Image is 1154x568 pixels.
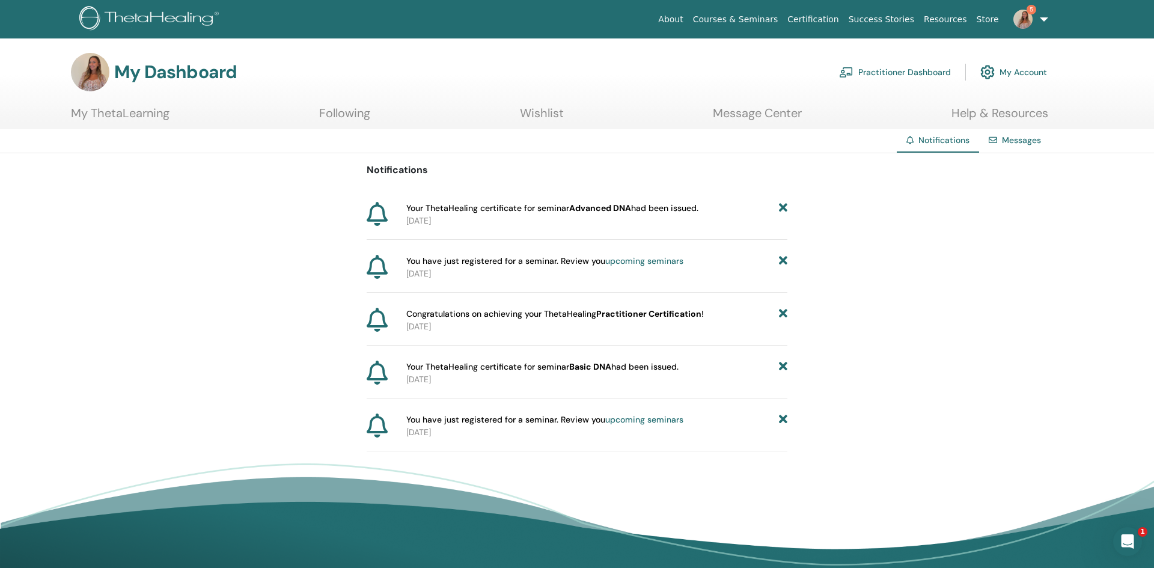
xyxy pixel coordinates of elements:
p: [DATE] [406,373,787,386]
a: upcoming seminars [605,414,683,425]
img: chalkboard-teacher.svg [839,67,853,78]
a: About [653,8,688,31]
a: upcoming seminars [605,255,683,266]
a: My Account [980,59,1047,85]
a: Store [972,8,1004,31]
a: Practitioner Dashboard [839,59,951,85]
a: Help & Resources [951,106,1048,129]
a: Wishlist [520,106,564,129]
p: [DATE] [406,426,787,439]
p: [DATE] [406,215,787,227]
span: Your ThetaHealing certificate for seminar had been issued. [406,361,679,373]
span: Congratulations on achieving your ThetaHealing ! [406,308,704,320]
a: Certification [783,8,843,31]
a: Success Stories [844,8,919,31]
a: Following [319,106,370,129]
img: logo.png [79,6,223,33]
span: Your ThetaHealing certificate for seminar had been issued. [406,202,698,215]
b: Practitioner Certification [596,308,701,319]
b: Basic DNA [569,361,611,372]
span: 5 [1027,5,1036,14]
a: My ThetaLearning [71,106,169,129]
b: Advanced DNA [569,203,631,213]
p: [DATE] [406,267,787,280]
a: Resources [919,8,972,31]
h3: My Dashboard [114,61,237,83]
p: [DATE] [406,320,787,333]
span: 1 [1138,527,1147,537]
img: cog.svg [980,62,995,82]
span: Notifications [918,135,969,145]
img: default.jpg [71,53,109,91]
img: default.jpg [1013,10,1033,29]
a: Message Center [713,106,802,129]
p: Notifications [367,163,787,177]
iframe: Intercom live chat [1113,527,1142,556]
a: Courses & Seminars [688,8,783,31]
span: You have just registered for a seminar. Review you [406,255,683,267]
span: You have just registered for a seminar. Review you [406,414,683,426]
a: Messages [1002,135,1041,145]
